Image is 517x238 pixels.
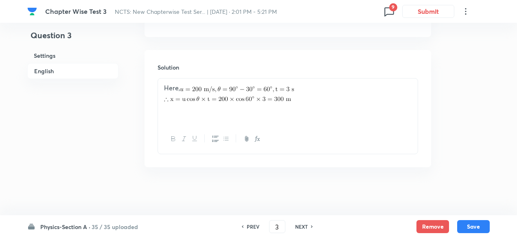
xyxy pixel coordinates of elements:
[27,63,118,79] h6: English
[92,223,138,231] h6: 35 / 35 uploaded
[27,7,39,16] a: Company Logo
[295,223,308,230] h6: NEXT
[115,8,277,15] span: NCTS: New Chapterwise Test Ser... | [DATE] · 2:01 PM - 5:21 PM
[40,223,90,231] h6: Physics-Section A ·
[180,86,294,93] img: u=200 \mathrm{~m} / \mathrm{s}, \theta=90^{\circ}-30^{\circ}=60^{\circ}, \mathrm{t}=3 \mathrm{~s}
[158,63,418,72] h6: Solution
[164,83,412,93] p: Here,
[247,223,259,230] h6: PREV
[27,7,37,16] img: Company Logo
[389,3,397,11] span: 9
[457,220,490,233] button: Save
[402,5,454,18] button: Submit
[164,96,291,102] img: \therefore \mathrm{x}=\mathrm{u} \cos \theta \times \mathrm{t}=200 \times \cos 60^{\circ} \times ...
[27,48,118,63] h6: Settings
[27,29,118,48] h4: Question 3
[416,220,449,233] button: Remove
[45,7,107,15] span: Chapter Wise Test 3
